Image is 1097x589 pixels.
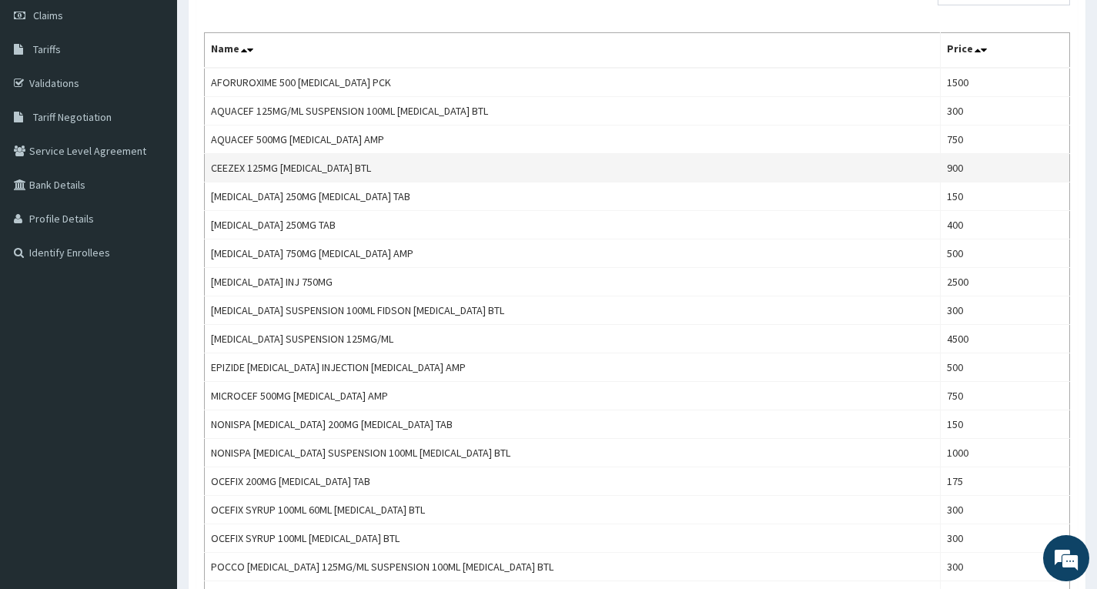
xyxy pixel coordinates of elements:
td: [MEDICAL_DATA] 250MG TAB [205,211,941,239]
td: EPIZIDE [MEDICAL_DATA] INJECTION [MEDICAL_DATA] AMP [205,353,941,382]
td: [MEDICAL_DATA] 250MG [MEDICAL_DATA] TAB [205,182,941,211]
td: POCCO [MEDICAL_DATA] 125MG/ML SUSPENSION 100ML [MEDICAL_DATA] BTL [205,553,941,581]
td: 500 [941,239,1070,268]
td: 175 [941,467,1070,496]
td: 300 [941,524,1070,553]
td: 300 [941,553,1070,581]
td: 900 [941,154,1070,182]
span: Tariff Negotiation [33,110,112,124]
td: 2500 [941,268,1070,296]
img: d_794563401_company_1708531726252_794563401 [28,77,62,115]
td: 300 [941,496,1070,524]
td: 300 [941,97,1070,125]
td: 300 [941,296,1070,325]
td: NONISPA [MEDICAL_DATA] SUSPENSION 100ML [MEDICAL_DATA] BTL [205,439,941,467]
td: OCEFIX 200MG [MEDICAL_DATA] TAB [205,467,941,496]
td: OCEFIX SYRUP 100ML [MEDICAL_DATA] BTL [205,524,941,553]
td: [MEDICAL_DATA] SUSPENSION 100ML FIDSON [MEDICAL_DATA] BTL [205,296,941,325]
td: 150 [941,410,1070,439]
td: MICROCEF 500MG [MEDICAL_DATA] AMP [205,382,941,410]
textarea: Type your message and hit 'Enter' [8,420,293,474]
span: We're online! [89,194,212,350]
th: Name [205,33,941,69]
span: Claims [33,8,63,22]
td: AFORUROXIME 500 [MEDICAL_DATA] PCK [205,68,941,97]
th: Price [941,33,1070,69]
td: [MEDICAL_DATA] 750MG [MEDICAL_DATA] AMP [205,239,941,268]
td: [MEDICAL_DATA] INJ 750MG [205,268,941,296]
td: AQUACEF 125MG/ML SUSPENSION 100ML [MEDICAL_DATA] BTL [205,97,941,125]
td: 1500 [941,68,1070,97]
td: NONISPA [MEDICAL_DATA] 200MG [MEDICAL_DATA] TAB [205,410,941,439]
td: OCEFIX SYRUP 100ML 60ML [MEDICAL_DATA] BTL [205,496,941,524]
td: 400 [941,211,1070,239]
td: 750 [941,382,1070,410]
span: Tariffs [33,42,61,56]
td: 150 [941,182,1070,211]
td: AQUACEF 500MG [MEDICAL_DATA] AMP [205,125,941,154]
td: 1000 [941,439,1070,467]
div: Chat with us now [80,86,259,106]
div: Minimize live chat window [253,8,289,45]
td: 500 [941,353,1070,382]
td: 4500 [941,325,1070,353]
td: 750 [941,125,1070,154]
td: [MEDICAL_DATA] SUSPENSION 125MG/ML [205,325,941,353]
td: CEEZEX 125MG [MEDICAL_DATA] BTL [205,154,941,182]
